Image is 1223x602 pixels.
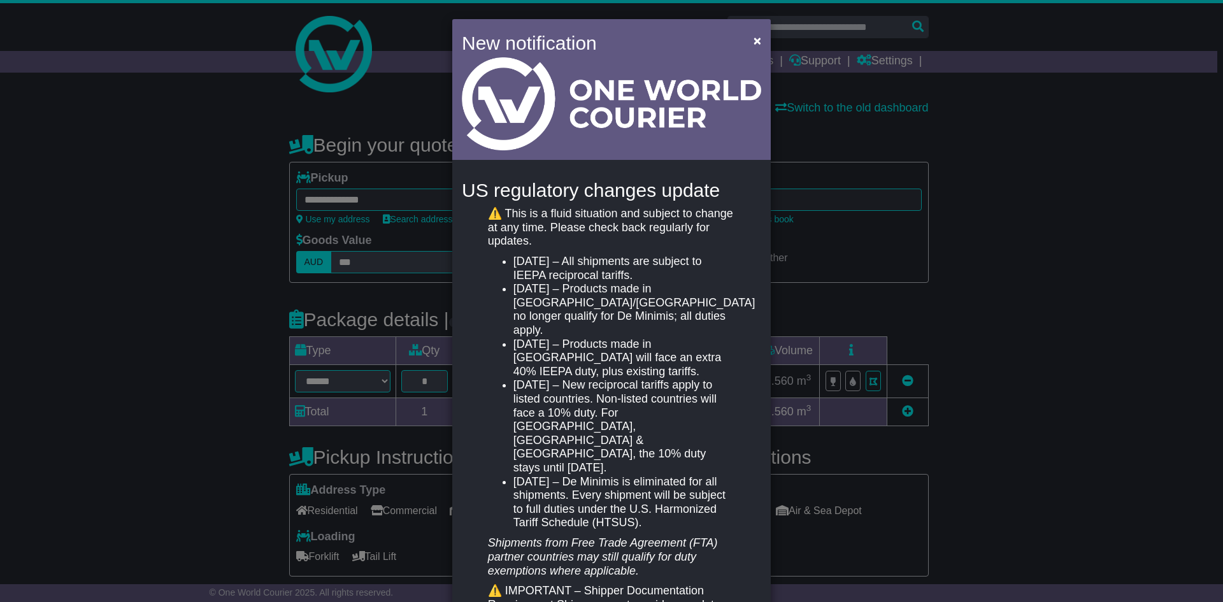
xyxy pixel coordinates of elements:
[513,255,735,282] li: [DATE] – All shipments are subject to IEEPA reciprocal tariffs.
[513,282,735,337] li: [DATE] – Products made in [GEOGRAPHIC_DATA]/[GEOGRAPHIC_DATA] no longer qualify for De Minimis; a...
[462,29,735,57] h4: New notification
[754,33,761,48] span: ×
[462,180,761,201] h4: US regulatory changes update
[513,338,735,379] li: [DATE] – Products made in [GEOGRAPHIC_DATA] will face an extra 40% IEEPA duty, plus existing tari...
[462,57,761,150] img: Light
[513,475,735,530] li: [DATE] – De Minimis is eliminated for all shipments. Every shipment will be subject to full dutie...
[488,536,718,577] em: Shipments from Free Trade Agreement (FTA) partner countries may still qualify for duty exemptions...
[513,378,735,475] li: [DATE] – New reciprocal tariffs apply to listed countries. Non-listed countries will face a 10% d...
[488,207,735,248] p: ⚠️ This is a fluid situation and subject to change at any time. Please check back regularly for u...
[747,27,768,54] button: Close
